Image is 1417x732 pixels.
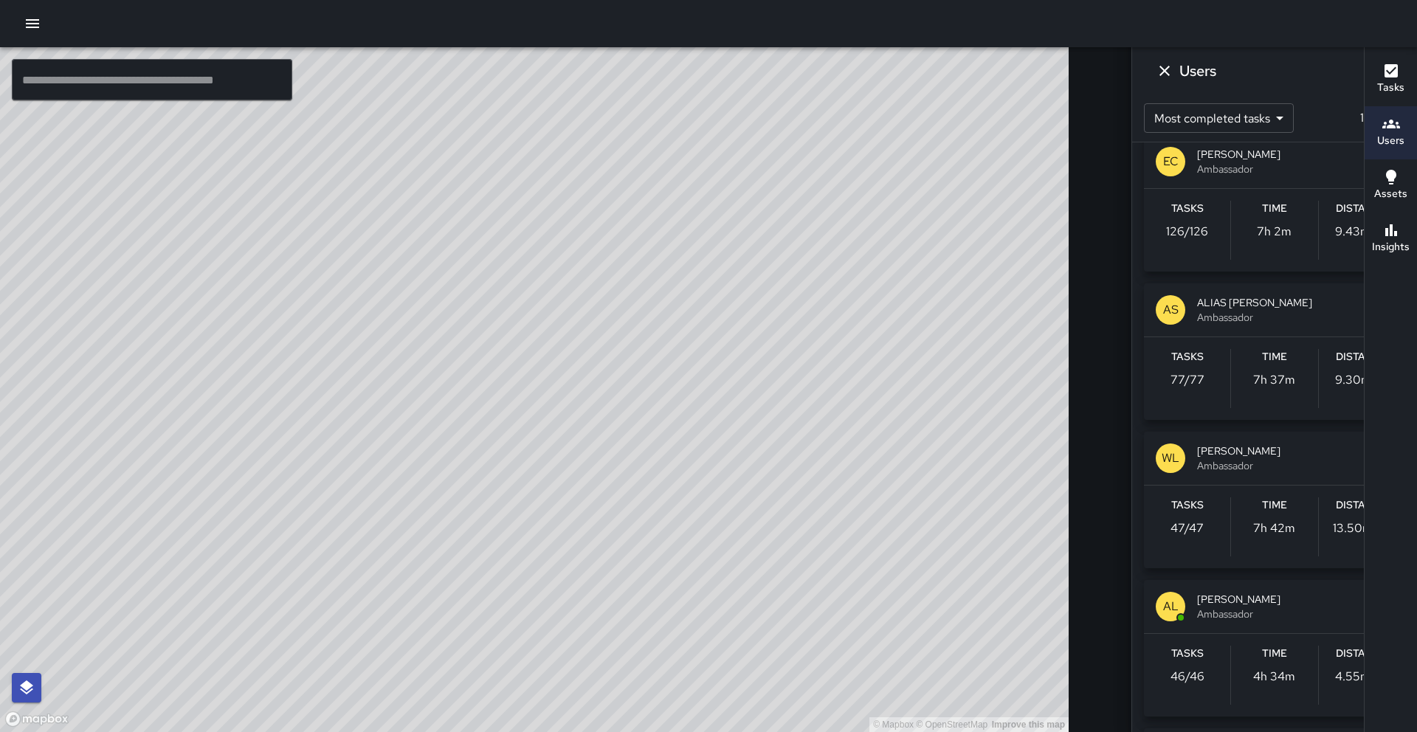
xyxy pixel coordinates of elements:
[1166,223,1208,241] p: 126 / 126
[1171,349,1204,365] h6: Tasks
[1197,310,1393,325] span: Ambassador
[1336,201,1387,217] h6: Distance
[1197,162,1393,176] span: Ambassador
[1336,349,1387,365] h6: Distance
[1171,519,1204,537] p: 47 / 47
[1197,295,1393,310] span: ALIAS [PERSON_NAME]
[1150,56,1179,86] button: Dismiss
[1144,580,1405,717] button: AL[PERSON_NAME]AmbassadorTasks46/46Time4h 34mDistance4.55miles
[1262,497,1287,514] h6: Time
[1354,109,1405,127] p: 19 users
[1335,371,1389,389] p: 9.30 miles
[1197,147,1393,162] span: [PERSON_NAME]
[1365,106,1417,159] button: Users
[1179,59,1216,83] h6: Users
[1365,213,1417,266] button: Insights
[1163,301,1179,319] p: AS
[1163,153,1179,170] p: EC
[1163,598,1179,615] p: AL
[1335,223,1388,241] p: 9.43 miles
[1336,646,1387,662] h6: Distance
[1197,607,1393,621] span: Ambassador
[1253,519,1295,537] p: 7h 42m
[1365,53,1417,106] button: Tasks
[1262,201,1287,217] h6: Time
[1197,443,1393,458] span: [PERSON_NAME]
[1171,371,1204,389] p: 77 / 77
[1336,497,1387,514] h6: Distance
[1335,668,1388,686] p: 4.55 miles
[1253,371,1295,389] p: 7h 37m
[1171,201,1204,217] h6: Tasks
[1253,668,1295,686] p: 4h 34m
[1144,283,1405,420] button: ASALIAS [PERSON_NAME]AmbassadorTasks77/77Time7h 37mDistance9.30miles
[1197,458,1393,473] span: Ambassador
[1197,592,1393,607] span: [PERSON_NAME]
[1333,519,1390,537] p: 13.50 miles
[1374,186,1407,202] h6: Assets
[1377,80,1404,96] h6: Tasks
[1171,646,1204,662] h6: Tasks
[1365,159,1417,213] button: Assets
[1162,449,1179,467] p: WL
[1171,668,1204,686] p: 46 / 46
[1377,133,1404,149] h6: Users
[1171,497,1204,514] h6: Tasks
[1144,135,1405,272] button: EC[PERSON_NAME]AmbassadorTasks126/126Time7h 2mDistance9.43miles
[1262,646,1287,662] h6: Time
[1144,103,1294,133] div: Most completed tasks
[1262,349,1287,365] h6: Time
[1372,239,1410,255] h6: Insights
[1144,432,1405,568] button: WL[PERSON_NAME]AmbassadorTasks47/47Time7h 42mDistance13.50miles
[1257,223,1292,241] p: 7h 2m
